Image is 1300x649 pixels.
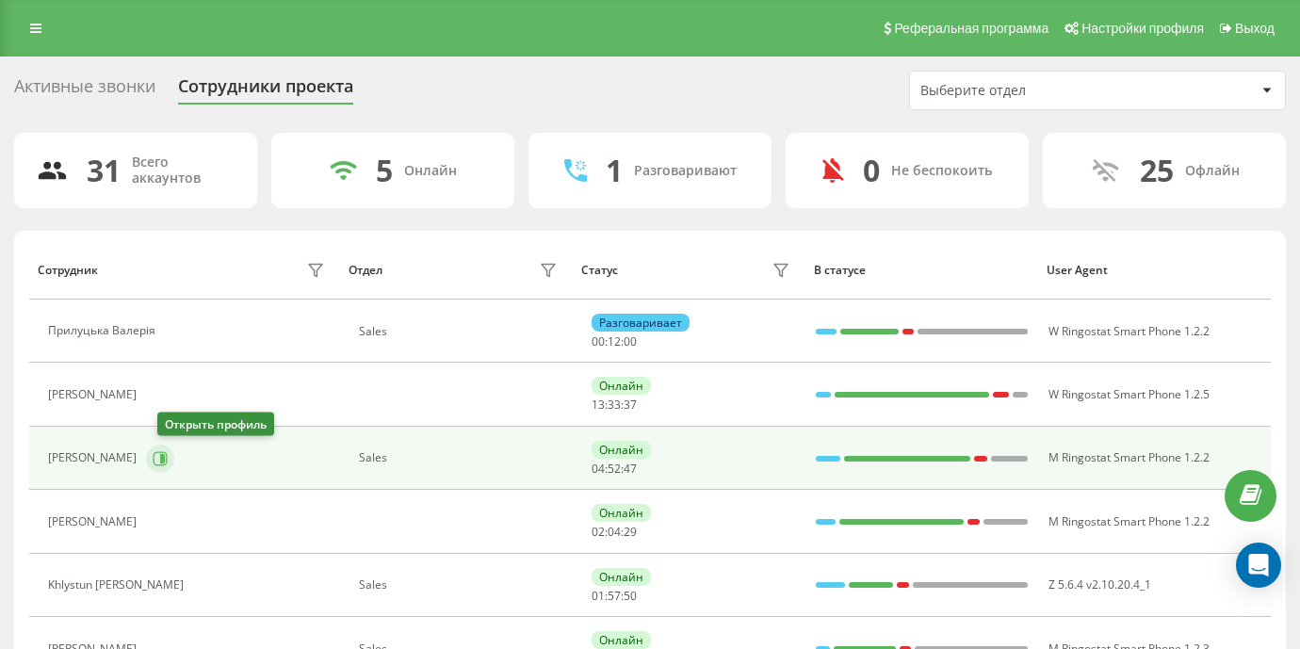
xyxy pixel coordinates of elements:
div: Онлайн [592,631,651,649]
span: 52 [608,461,621,477]
div: : : [592,335,637,349]
span: Z 5.6.4 v2.10.20.4_1 [1048,576,1151,592]
div: Онлайн [592,377,651,395]
span: 13 [592,397,605,413]
div: Khlystun [PERSON_NAME] [48,578,188,592]
div: Онлайн [592,568,651,586]
span: 00 [624,333,637,349]
div: 5 [376,153,393,188]
div: Сотрудники проекта [178,76,353,105]
span: 47 [624,461,637,477]
span: 57 [608,588,621,604]
div: В статусе [814,264,1029,277]
div: Отдел [349,264,382,277]
div: : : [592,526,637,539]
div: 25 [1140,153,1174,188]
div: 0 [863,153,880,188]
span: W Ringostat Smart Phone 1.2.5 [1048,386,1210,402]
div: Активные звонки [14,76,155,105]
div: Онлайн [592,441,651,459]
div: Открыть профиль [157,413,274,436]
div: Open Intercom Messenger [1236,543,1281,588]
span: 02 [592,524,605,540]
div: Онлайн [404,163,457,179]
span: Настройки профиля [1081,21,1204,36]
div: Sales [359,325,562,338]
div: Разговаривают [634,163,737,179]
span: 04 [592,461,605,477]
div: 31 [87,153,121,188]
div: Онлайн [592,504,651,522]
span: M Ringostat Smart Phone 1.2.2 [1048,449,1210,465]
span: 29 [624,524,637,540]
span: 33 [608,397,621,413]
span: 12 [608,333,621,349]
div: Sales [359,451,562,464]
div: Не беспокоить [891,163,992,179]
div: Статус [581,264,618,277]
div: Всего аккаунтов [132,154,235,187]
span: M Ringostat Smart Phone 1.2.2 [1048,513,1210,529]
span: 04 [608,524,621,540]
span: W Ringostat Smart Phone 1.2.2 [1048,323,1210,339]
div: 1 [606,153,623,188]
div: : : [592,462,637,476]
span: 01 [592,588,605,604]
div: Sales [359,578,562,592]
div: Прилуцька Валерія [48,324,160,337]
span: 50 [624,588,637,604]
div: [PERSON_NAME] [48,515,141,528]
div: : : [592,398,637,412]
span: Реферальная программа [894,21,1048,36]
div: User Agent [1047,264,1261,277]
div: [PERSON_NAME] [48,451,141,464]
span: Выход [1235,21,1275,36]
span: 37 [624,397,637,413]
div: Выберите отдел [920,83,1146,99]
div: [PERSON_NAME] [48,388,141,401]
div: : : [592,590,637,603]
div: Разговаривает [592,314,690,332]
div: Офлайн [1185,163,1240,179]
div: Сотрудник [38,264,98,277]
span: 00 [592,333,605,349]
